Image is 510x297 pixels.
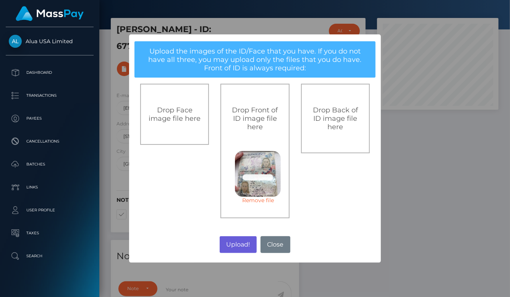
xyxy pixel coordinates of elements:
span: Alua USA Limited [6,38,94,45]
span: Drop Back of ID image file here [313,106,358,131]
p: Search [9,250,91,262]
span: Drop Front of ID image file here [232,106,278,131]
img: Alua USA Limited [9,35,22,48]
p: User Profile [9,204,91,216]
p: Links [9,182,91,193]
p: Payees [9,113,91,124]
p: Dashboard [9,67,91,78]
img: MassPay Logo [16,6,84,21]
span: Drop Face image file here [149,106,201,123]
span: Upload the images of the ID/Face that you have. If you do not have all three, you may upload only... [149,47,362,72]
p: Transactions [9,90,91,101]
p: Taxes [9,227,91,239]
button: Close [261,236,290,253]
a: Remove file [235,197,281,204]
p: Cancellations [9,136,91,147]
p: Batches [9,159,91,170]
button: Upload! [220,236,257,253]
